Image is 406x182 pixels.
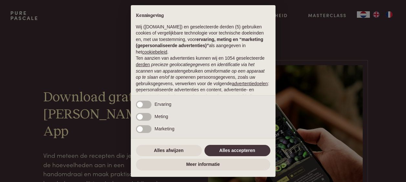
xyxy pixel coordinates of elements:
button: derden [136,62,150,68]
p: Wij ([DOMAIN_NAME]) en geselecteerde derden (5) gebruiken cookies of vergelijkbare technologie vo... [136,24,270,56]
strong: ervaring, meting en “marketing (gepersonaliseerde advertenties)” [136,37,263,48]
span: Meting [155,114,168,119]
p: Ten aanzien van advertenties kunnen wij en 1054 geselecteerde gebruiken om en persoonsgegevens, z... [136,55,270,99]
button: Alles accepteren [204,145,270,157]
span: Marketing [155,126,174,131]
em: precieze geolocatiegegevens en identificatie via het scannen van apparaten [136,62,255,74]
em: informatie op een apparaat op te slaan en/of te openen [136,68,265,80]
button: Alles afwijzen [136,145,202,157]
button: advertentiedoelen [232,81,268,87]
a: cookiebeleid [142,49,167,55]
h2: Kennisgeving [136,13,270,19]
button: Meer informatie [136,159,270,170]
span: Ervaring [155,102,172,107]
